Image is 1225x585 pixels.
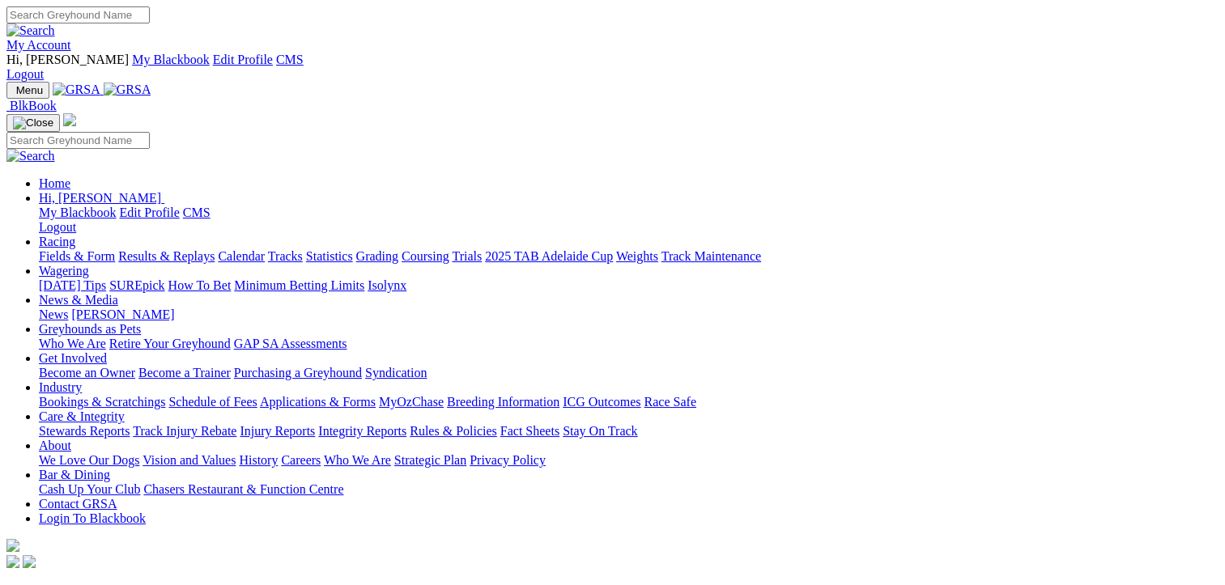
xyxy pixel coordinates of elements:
[6,99,57,112] a: BlkBook
[39,220,76,234] a: Logout
[39,307,68,321] a: News
[168,278,232,292] a: How To Bet
[16,84,43,96] span: Menu
[240,424,315,438] a: Injury Reports
[365,366,427,379] a: Syndication
[39,395,165,409] a: Bookings & Scratchings
[39,366,1219,380] div: Get Involved
[394,453,466,467] a: Strategic Plan
[6,132,150,149] input: Search
[402,249,449,263] a: Coursing
[6,555,19,568] img: facebook.svg
[39,453,1219,468] div: About
[239,453,278,467] a: History
[39,366,135,379] a: Become an Owner
[306,249,353,263] a: Statistics
[39,249,1219,264] div: Racing
[39,249,115,263] a: Fields & Form
[563,424,637,438] a: Stay On Track
[39,409,125,423] a: Care & Integrity
[143,482,343,496] a: Chasers Restaurant & Function Centre
[6,149,55,163] img: Search
[276,53,304,66] a: CMS
[213,53,273,66] a: Edit Profile
[142,453,236,467] a: Vision and Values
[452,249,482,263] a: Trials
[268,249,303,263] a: Tracks
[133,424,236,438] a: Track Injury Rebate
[6,82,49,99] button: Toggle navigation
[6,53,129,66] span: Hi, [PERSON_NAME]
[39,235,75,248] a: Racing
[120,206,180,219] a: Edit Profile
[39,482,140,496] a: Cash Up Your Club
[23,555,36,568] img: twitter.svg
[39,497,117,511] a: Contact GRSA
[39,395,1219,409] div: Industry
[39,293,118,307] a: News & Media
[563,395,640,409] a: ICG Outcomes
[661,249,761,263] a: Track Maintenance
[10,99,57,112] span: BlkBook
[138,366,231,379] a: Become a Trainer
[109,337,231,350] a: Retire Your Greyhound
[485,249,613,263] a: 2025 TAB Adelaide Cup
[39,424,130,438] a: Stewards Reports
[218,249,265,263] a: Calendar
[6,53,1219,82] div: My Account
[356,249,398,263] a: Grading
[234,366,362,379] a: Purchasing a Greyhound
[6,539,19,552] img: logo-grsa-white.png
[39,278,1219,293] div: Wagering
[183,206,211,219] a: CMS
[234,337,347,350] a: GAP SA Assessments
[616,249,658,263] a: Weights
[39,511,146,525] a: Login To Blackbook
[324,453,391,467] a: Who We Are
[39,482,1219,497] div: Bar & Dining
[39,278,106,292] a: [DATE] Tips
[39,380,82,394] a: Industry
[500,424,559,438] a: Fact Sheets
[379,395,444,409] a: MyOzChase
[644,395,695,409] a: Race Safe
[63,113,76,126] img: logo-grsa-white.png
[39,439,71,452] a: About
[13,117,53,129] img: Close
[71,307,174,321] a: [PERSON_NAME]
[39,176,70,190] a: Home
[260,395,376,409] a: Applications & Forms
[39,206,1219,235] div: Hi, [PERSON_NAME]
[6,38,71,52] a: My Account
[281,453,321,467] a: Careers
[447,395,559,409] a: Breeding Information
[39,468,110,481] a: Bar & Dining
[6,67,44,81] a: Logout
[6,6,150,23] input: Search
[368,278,406,292] a: Isolynx
[53,83,100,97] img: GRSA
[470,453,546,467] a: Privacy Policy
[39,191,164,205] a: Hi, [PERSON_NAME]
[39,337,106,350] a: Who We Are
[39,322,141,336] a: Greyhounds as Pets
[39,191,161,205] span: Hi, [PERSON_NAME]
[234,278,364,292] a: Minimum Betting Limits
[39,424,1219,439] div: Care & Integrity
[39,337,1219,351] div: Greyhounds as Pets
[104,83,151,97] img: GRSA
[6,114,60,132] button: Toggle navigation
[39,206,117,219] a: My Blackbook
[39,307,1219,322] div: News & Media
[39,264,89,278] a: Wagering
[109,278,164,292] a: SUREpick
[118,249,215,263] a: Results & Replays
[132,53,210,66] a: My Blackbook
[39,453,139,467] a: We Love Our Dogs
[39,351,107,365] a: Get Involved
[168,395,257,409] a: Schedule of Fees
[6,23,55,38] img: Search
[410,424,497,438] a: Rules & Policies
[318,424,406,438] a: Integrity Reports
